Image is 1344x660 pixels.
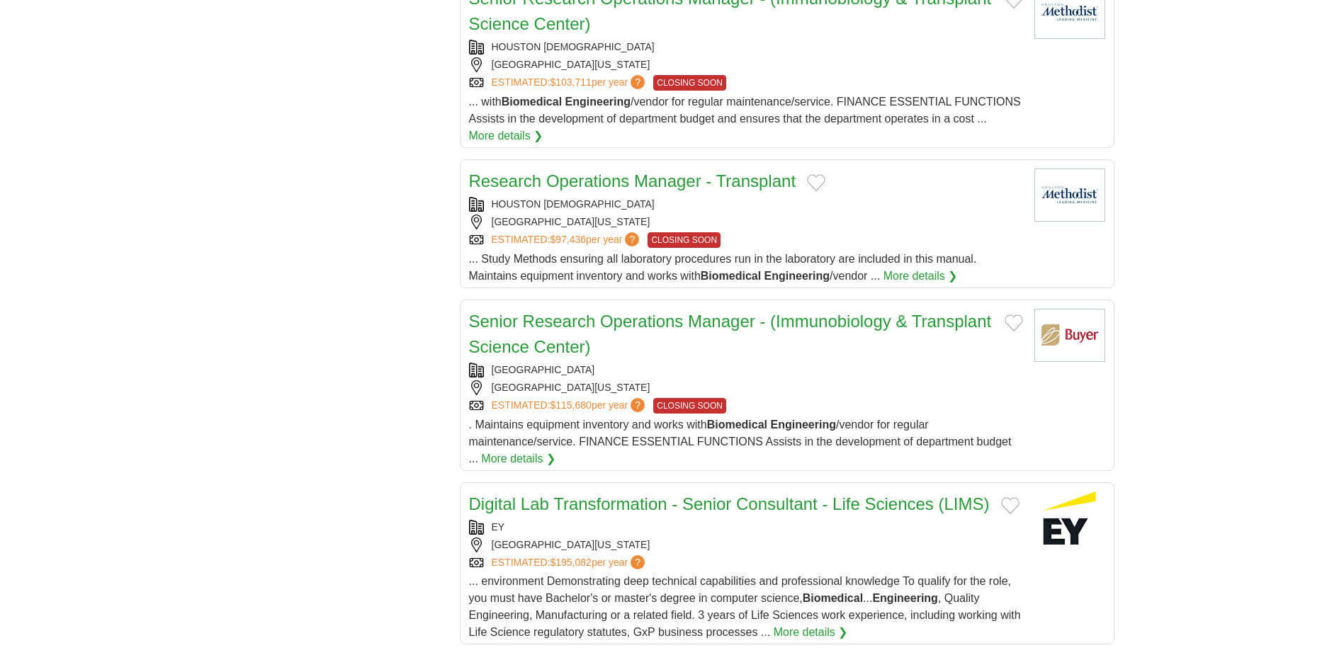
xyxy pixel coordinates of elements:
[492,232,643,248] a: ESTIMATED:$97,436per year?
[774,624,848,641] a: More details ❯
[469,537,1023,552] div: [GEOGRAPHIC_DATA][US_STATE]
[481,450,555,467] a: More details ❯
[872,592,937,604] strong: Engineering
[492,398,648,414] a: ESTIMATED:$115,680per year?
[469,363,1023,377] div: [GEOGRAPHIC_DATA]
[502,96,562,108] strong: Biomedical
[469,312,992,356] a: Senior Research Operations Manager - (Immunobiology & Transplant Science Center)
[469,171,796,190] a: Research Operations Manager - Transplant
[550,76,591,88] span: $103,711
[631,75,645,89] span: ?
[492,198,655,210] a: HOUSTON [DEMOGRAPHIC_DATA]
[807,174,825,191] button: Add to favorite jobs
[1034,309,1105,362] img: Company logo
[469,419,1012,465] span: . Maintains equipment inventory and works with /vendor for regular maintenance/service. FINANCE E...
[883,268,958,285] a: More details ❯
[469,57,1023,72] div: [GEOGRAPHIC_DATA][US_STATE]
[469,253,977,282] span: ... Study Methods ensuring all laboratory procedures run in the laboratory are included in this m...
[550,234,586,245] span: $97,436
[653,398,726,414] span: CLOSING SOON
[631,555,645,569] span: ?
[469,96,1021,125] span: ... with /vendor for regular maintenance/service. FINANCE ESSENTIAL FUNCTIONS Assists in the deve...
[1001,497,1020,514] button: Add to favorite jobs
[1005,314,1023,331] button: Add to favorite jobs
[648,232,721,248] span: CLOSING SOON
[492,75,648,91] a: ESTIMATED:$103,711per year?
[550,399,591,411] span: $115,680
[625,232,639,246] span: ?
[764,270,830,282] strong: Engineering
[492,555,648,570] a: ESTIMATED:$195,082per year?
[469,575,1021,638] span: ... environment Demonstrating deep technical capabilities and professional knowledge To qualify f...
[492,521,505,533] a: EY
[469,215,1023,229] div: [GEOGRAPHIC_DATA][US_STATE]
[653,75,726,91] span: CLOSING SOON
[1034,491,1105,545] img: EY logo
[701,270,761,282] strong: Biomedical
[631,398,645,412] span: ?
[469,494,990,513] a: Digital Lab Transformation - Senior Consultant - Life Sciences (LIMS)
[469,127,543,144] a: More details ❯
[770,419,835,431] strong: Engineering
[492,41,655,52] a: HOUSTON [DEMOGRAPHIC_DATA]
[707,419,767,431] strong: Biomedical
[1034,169,1105,222] img: Houston Methodist logo
[803,592,863,604] strong: Biomedical
[469,380,1023,395] div: [GEOGRAPHIC_DATA][US_STATE]
[550,557,591,568] span: $195,082
[565,96,631,108] strong: Engineering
